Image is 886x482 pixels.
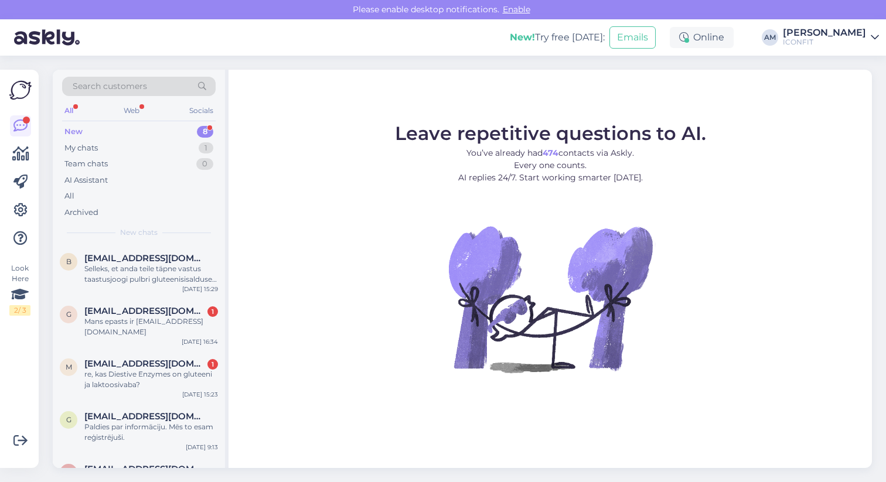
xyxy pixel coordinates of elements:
p: You’ve already had contacts via Askly. Every one counts. AI replies 24/7. Start working smarter [... [395,147,706,184]
div: My chats [64,142,98,154]
span: m [66,363,72,371]
div: 1 [199,142,213,154]
div: Look Here [9,263,30,316]
img: Askly Logo [9,79,32,101]
div: All [64,190,74,202]
div: [DATE] 9:13 [186,443,218,452]
div: 1 [207,306,218,317]
div: re, kas Diestive Enzymes on gluteeni ja laktoosivaba? [84,369,218,390]
span: birgit.paal@gmail.com [84,253,206,264]
div: 8 [197,126,213,138]
div: Try free [DATE]: [510,30,605,45]
b: New! [510,32,535,43]
div: Archived [64,207,98,218]
div: Mans epasts ir [EMAIL_ADDRESS][DOMAIN_NAME] [84,316,218,337]
div: Web [121,103,142,118]
span: gunital@gmail.com [84,411,206,422]
span: merikeraudmae@gmail.com [84,358,206,369]
span: georgyzaharof@gmail.com [84,306,206,316]
span: Enable [499,4,534,15]
div: Selleks, et anda teile täpne vastus taastusjoogi pulbri gluteenisisalduse kohta, pean ma seda kol... [84,264,218,285]
div: AI Assistant [64,175,108,186]
div: All [62,103,76,118]
div: [PERSON_NAME] [783,28,866,37]
span: Mavie@inbox.lv [84,464,206,474]
div: Paldies par informāciju. Mēs to esam reģistrējuši. [84,422,218,443]
div: [DATE] 15:29 [182,285,218,293]
span: g [66,310,71,319]
div: New [64,126,83,138]
div: 2 / 3 [9,305,30,316]
span: Search customers [73,80,147,93]
div: AM [762,29,778,46]
div: Team chats [64,158,108,170]
div: 0 [196,158,213,170]
button: Emails [609,26,656,49]
span: New chats [120,227,158,238]
div: [DATE] 15:23 [182,390,218,399]
div: ICONFIT [783,37,866,47]
span: b [66,257,71,266]
div: [DATE] 16:34 [182,337,218,346]
a: [PERSON_NAME]ICONFIT [783,28,879,47]
div: 1 [207,359,218,370]
div: Online [670,27,734,48]
img: No Chat active [445,193,656,404]
div: Socials [187,103,216,118]
b: 474 [543,148,558,158]
span: g [66,415,71,424]
span: Leave repetitive questions to AI. [395,122,706,145]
